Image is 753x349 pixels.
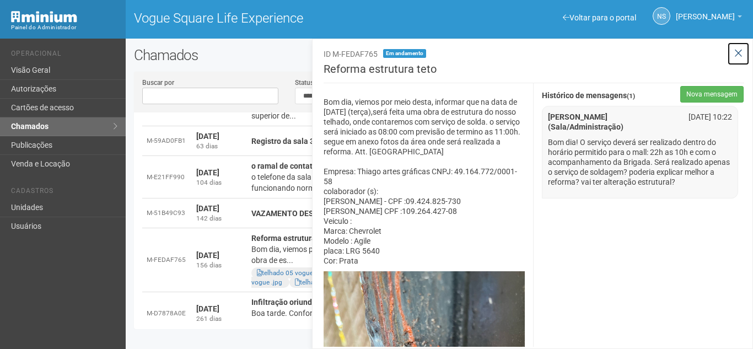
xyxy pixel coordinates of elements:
[324,63,744,83] h3: Reforma estrutura teto
[548,137,732,187] p: Bom dia! O serviço deverá ser realizado dentro do horário permitido para o mall: 22h as 10h e com...
[295,278,384,286] a: telhado 07 vogue video.mp4
[142,126,192,156] td: M-59AD0FB1
[676,14,742,23] a: [PERSON_NAME]
[196,178,243,187] div: 104 dias
[383,49,426,58] span: Em andamento
[142,198,192,228] td: M-51B49C93
[324,97,525,266] p: Bom dia, viemos por meio desta, informar que na data de [DATE] (terça),será feita uma obra de est...
[542,92,635,100] strong: Histórico de mensagens
[134,47,745,63] h2: Chamados
[257,269,326,277] a: telhado 05 vogue .jpg
[548,112,623,131] strong: [PERSON_NAME] (Sala/Administração)
[142,156,192,198] td: M-E21FF990
[627,92,635,100] span: (1)
[11,23,117,33] div: Painel do Administrador
[196,168,219,177] strong: [DATE]
[251,234,332,243] strong: Reforma estrutura teto
[196,132,219,141] strong: [DATE]
[196,251,219,260] strong: [DATE]
[196,142,243,151] div: 63 dias
[324,50,378,58] span: ID M-FEDAF765
[653,7,670,25] a: NS
[251,244,555,266] div: Bom dia, viemos por meio desta, informar que na data de [DATE] (terça),será feita uma obra de es...
[251,162,451,170] strong: o ramal de contato com a recepção não está funcionando
[11,187,117,198] li: Cadastros
[251,171,555,194] div: o telefone da sala mudou [PHONE_NUMBER] porém foram realizado teste e está funcionando normalment...
[251,137,323,146] strong: Registro da sala 358
[196,214,243,223] div: 142 dias
[142,292,192,335] td: M-D7878A0E
[196,204,219,213] strong: [DATE]
[196,304,219,313] strong: [DATE]
[142,78,174,88] label: Buscar por
[563,13,636,22] a: Voltar para o portal
[676,2,735,21] span: Nicolle Silva
[251,298,358,307] strong: Infiltração oriunda da sala 513
[142,228,192,292] td: M-FEDAF765
[674,112,740,122] div: [DATE] 10:22
[680,86,744,103] button: Nova mensagem
[251,209,374,218] strong: VAZAMENTO DESDE O MES 6/2024
[196,261,243,270] div: 156 dias
[295,78,314,88] label: Status
[251,308,555,330] div: Boa tarde. Conforme já deve ser de vossa ciência, estamos com um problema de infiltração na pared...
[11,11,77,23] img: Minium
[196,314,243,324] div: 261 dias
[11,50,117,61] li: Operacional
[134,11,431,25] h1: Vogue Square Life Experience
